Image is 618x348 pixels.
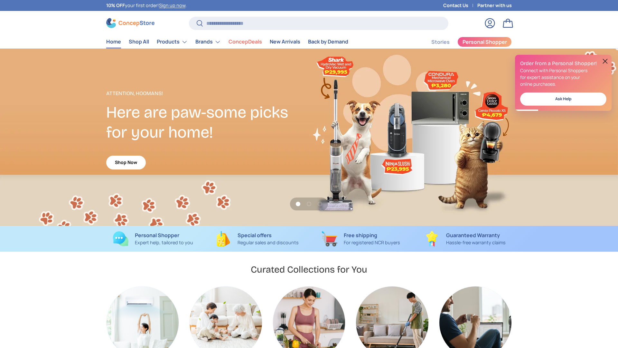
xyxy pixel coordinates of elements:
h2: Here are paw-some picks for your home! [106,102,309,142]
a: Free shipping For registered NCR buyers [314,231,408,247]
strong: Personal Shopper [135,232,179,239]
strong: Guaranteed Warranty [446,232,500,239]
a: Personal Shopper Expert help, tailored to you [106,231,200,247]
summary: Brands [192,35,225,48]
a: Sign up now [159,2,185,8]
a: Shop Now [106,156,146,169]
a: New Arrivals [270,35,300,48]
h2: Curated Collections for You [251,264,367,275]
h2: Order from a Personal Shopper! [520,60,606,67]
a: Ask Help [520,92,606,106]
p: your first order! . [106,2,187,9]
p: Regular sales and discounts [238,239,299,246]
a: Shop All [129,35,149,48]
p: Attention, Hoomans! [106,90,309,97]
a: Brands [195,35,221,48]
p: Connect with Personal Shoppers for expert assistance on your online purchases. [520,67,606,87]
strong: Free shipping [344,232,377,239]
strong: Special offers [238,232,272,239]
summary: Products [153,35,192,48]
a: Products [157,35,188,48]
a: Back by Demand [308,35,348,48]
nav: Primary [106,35,348,48]
a: Contact Us [443,2,477,9]
p: For registered NCR buyers [344,239,400,246]
a: Partner with us [477,2,512,9]
p: Expert help, tailored to you [135,239,193,246]
a: Personal Shopper [457,37,512,47]
span: Personal Shopper [463,39,507,44]
strong: 10% OFF [106,2,125,8]
a: Stories [431,36,450,48]
a: Guaranteed Warranty Hassle-free warranty claims [418,231,512,247]
a: ConcepDeals [229,35,262,48]
p: Hassle-free warranty claims [446,239,506,246]
img: ConcepStore [106,18,154,28]
a: Home [106,35,121,48]
a: Special offers Regular sales and discounts [210,231,304,247]
nav: Secondary [416,35,512,48]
